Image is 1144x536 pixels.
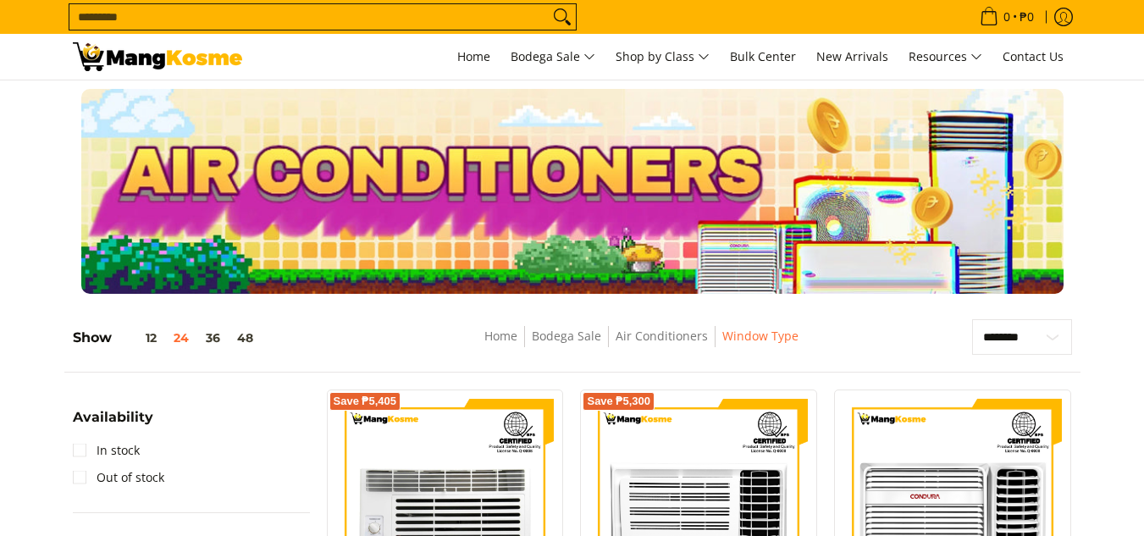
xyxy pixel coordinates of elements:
[975,8,1039,26] span: •
[994,34,1072,80] a: Contact Us
[616,47,710,68] span: Shop by Class
[484,328,517,344] a: Home
[259,34,1072,80] nav: Main Menu
[197,331,229,345] button: 36
[73,411,153,437] summary: Open
[721,34,804,80] a: Bulk Center
[502,34,604,80] a: Bodega Sale
[616,328,708,344] a: Air Conditioners
[334,396,397,406] span: Save ₱5,405
[1017,11,1036,23] span: ₱0
[73,411,153,424] span: Availability
[722,326,799,347] span: Window Type
[73,437,140,464] a: In stock
[449,34,499,80] a: Home
[73,464,164,491] a: Out of stock
[587,396,650,406] span: Save ₱5,300
[532,328,601,344] a: Bodega Sale
[808,34,897,80] a: New Arrivals
[73,42,242,71] img: Bodega Sale Aircon l Mang Kosme: Home Appliances Warehouse Sale Window Type
[368,326,915,364] nav: Breadcrumbs
[900,34,991,80] a: Resources
[730,48,796,64] span: Bulk Center
[165,331,197,345] button: 24
[511,47,595,68] span: Bodega Sale
[549,4,576,30] button: Search
[1003,48,1064,64] span: Contact Us
[1001,11,1013,23] span: 0
[73,329,262,346] h5: Show
[112,331,165,345] button: 12
[607,34,718,80] a: Shop by Class
[457,48,490,64] span: Home
[229,331,262,345] button: 48
[909,47,982,68] span: Resources
[816,48,888,64] span: New Arrivals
